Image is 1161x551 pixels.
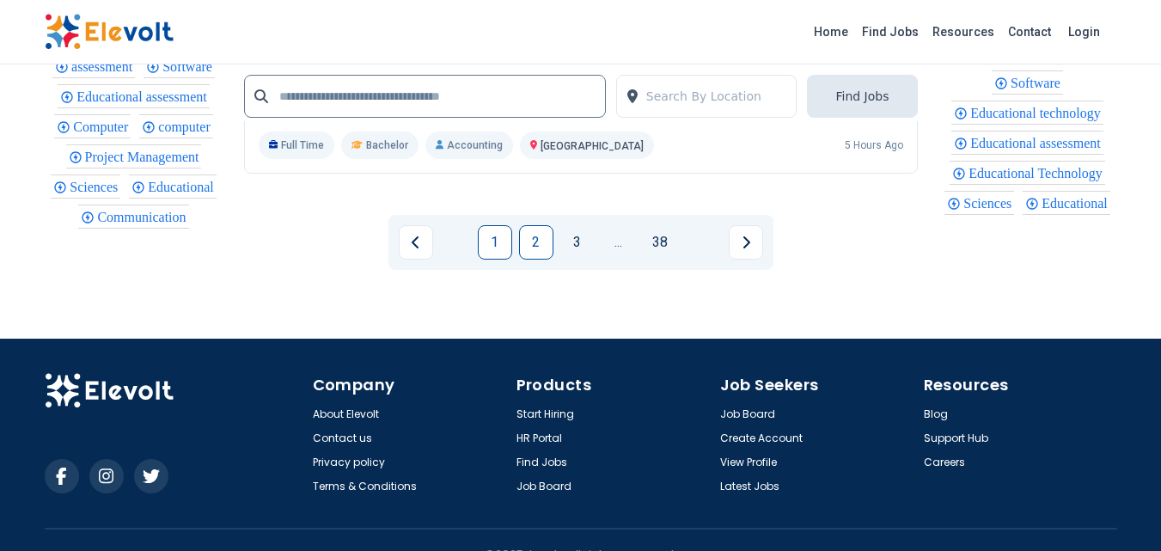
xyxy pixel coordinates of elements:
a: Resources [926,18,1001,46]
a: Page 1 is your current page [478,225,512,260]
span: [GEOGRAPHIC_DATA] [541,140,644,152]
img: Elevolt [45,14,174,50]
a: Terms & Conditions [313,480,417,493]
a: Blog [924,407,948,421]
span: Sciences [963,196,1017,211]
a: Previous page [399,225,433,260]
a: Create Account [720,432,803,445]
a: About Elevolt [313,407,379,421]
a: Support Hub [924,432,988,445]
div: computer [139,114,212,138]
a: Login [1058,15,1110,49]
div: Educational [1023,191,1109,215]
span: Software [1011,76,1066,90]
a: Start Hiring [516,407,574,421]
a: Job Board [516,480,571,493]
a: Page 38 [643,225,677,260]
span: Educational technology [970,106,1106,120]
span: Communication [97,210,191,224]
h4: Company [313,373,506,397]
p: Full Time [259,132,335,159]
div: Software [144,54,215,78]
h4: Products [516,373,710,397]
div: Educational assessment [58,84,210,108]
h4: Job Seekers [720,373,914,397]
a: Privacy policy [313,456,385,469]
a: Page 2 [519,225,553,260]
span: Project Management [85,150,205,164]
div: Computer [54,114,131,138]
span: Sciences [70,180,123,194]
a: Job Board [720,407,775,421]
ul: Pagination [399,225,763,260]
a: Page 3 [560,225,595,260]
div: Educational [129,174,216,199]
a: Contact [1001,18,1058,46]
button: Find Jobs [807,75,917,118]
div: Sciences [51,174,120,199]
div: Educational technology [951,101,1103,125]
a: Jump forward [602,225,636,260]
a: Find Jobs [516,456,567,469]
div: Software [992,70,1063,95]
a: Careers [924,456,965,469]
a: Find Jobs [855,18,926,46]
div: Educational Technology [950,161,1104,185]
span: Educational [148,180,218,194]
iframe: Chat Widget [1075,468,1161,551]
span: Bachelor [366,138,408,152]
img: Elevolt [45,373,174,409]
span: Software [162,59,217,74]
a: Contact us [313,432,372,445]
div: Sciences [944,191,1014,215]
span: Computer [73,119,133,134]
a: View Profile [720,456,777,469]
p: 5 hours ago [845,138,903,152]
a: HR Portal [516,432,562,445]
div: Educational assessment [951,131,1103,155]
a: Next page [729,225,763,260]
span: Educational assessment [76,89,212,104]
div: Communication [78,205,188,229]
div: Project Management [66,144,202,168]
span: assessment [71,59,137,74]
span: Educational Technology [969,166,1107,181]
a: Home [807,18,855,46]
p: Accounting [425,132,513,159]
span: computer [158,119,215,134]
div: assessment [52,54,135,78]
h4: Resources [924,373,1117,397]
span: Educational assessment [970,136,1106,150]
a: Latest Jobs [720,480,779,493]
span: Educational [1042,196,1112,211]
